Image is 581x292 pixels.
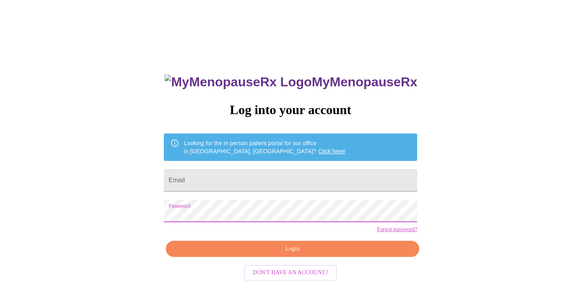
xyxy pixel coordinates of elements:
[166,241,419,257] button: Login
[318,148,346,154] a: Click here!
[165,75,417,90] h3: MyMenopauseRx
[253,268,328,278] span: Don't have an account?
[175,244,410,254] span: Login
[184,136,346,159] div: Looking for the in person patient portal for our office in [GEOGRAPHIC_DATA], [GEOGRAPHIC_DATA]?
[377,226,417,233] a: Forgot password?
[244,265,337,281] button: Don't have an account?
[242,269,339,275] a: Don't have an account?
[164,102,417,117] h3: Log into your account
[165,75,311,90] img: MyMenopauseRx Logo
